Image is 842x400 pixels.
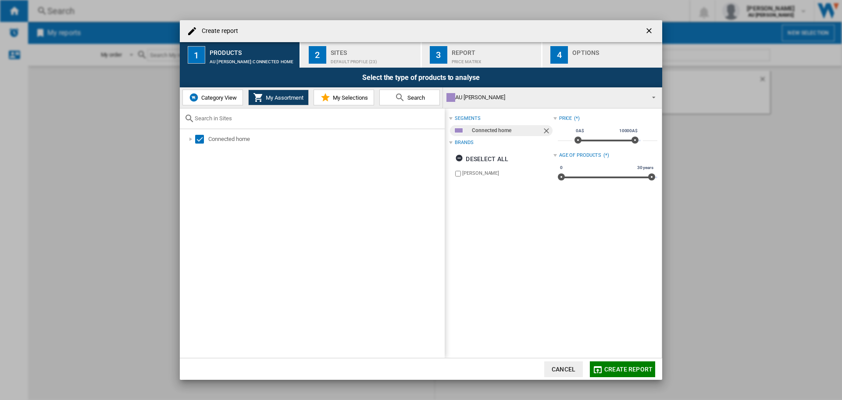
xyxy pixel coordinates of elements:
[446,91,644,104] div: AU [PERSON_NAME]
[559,164,564,171] span: 0
[452,55,538,64] div: Price Matrix
[210,46,296,55] div: Products
[636,164,655,171] span: 30 years
[542,126,553,137] ng-md-icon: Remove
[618,127,639,134] span: 10000A$
[559,115,572,122] div: Price
[208,135,443,144] div: Connected home
[542,42,662,68] button: 4 Options
[210,55,296,64] div: AU [PERSON_NAME]:Connected home
[550,46,568,64] div: 4
[462,170,553,177] label: [PERSON_NAME]
[572,46,659,55] div: Options
[455,171,461,177] input: brand.name
[331,94,368,101] span: My Selections
[331,46,417,55] div: Sites
[379,90,440,105] button: Search
[182,90,243,105] button: Category View
[248,90,309,105] button: My Assortment
[405,94,425,101] span: Search
[452,46,538,55] div: Report
[189,92,199,103] img: wiser-icon-blue.png
[472,125,542,136] div: Connected home
[188,46,205,64] div: 1
[180,42,300,68] button: 1 Products AU [PERSON_NAME]:Connected home
[314,90,374,105] button: My Selections
[559,152,602,159] div: Age of products
[455,151,508,167] div: Deselect all
[455,115,480,122] div: segments
[197,27,238,36] h4: Create report
[641,22,659,40] button: getI18NText('BUTTONS.CLOSE_DIALOG')
[645,26,655,37] ng-md-icon: getI18NText('BUTTONS.CLOSE_DIALOG')
[195,135,208,144] md-checkbox: Select
[309,46,326,64] div: 2
[430,46,447,64] div: 3
[604,366,653,373] span: Create report
[331,55,417,64] div: Default profile (23)
[180,68,662,87] div: Select the type of products to analyse
[590,361,655,377] button: Create report
[544,361,583,377] button: Cancel
[199,94,237,101] span: Category View
[195,115,440,122] input: Search in Sites
[453,151,511,167] button: Deselect all
[301,42,421,68] button: 2 Sites Default profile (23)
[264,94,303,101] span: My Assortment
[574,127,585,134] span: 0A$
[422,42,542,68] button: 3 Report Price Matrix
[455,139,473,146] div: Brands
